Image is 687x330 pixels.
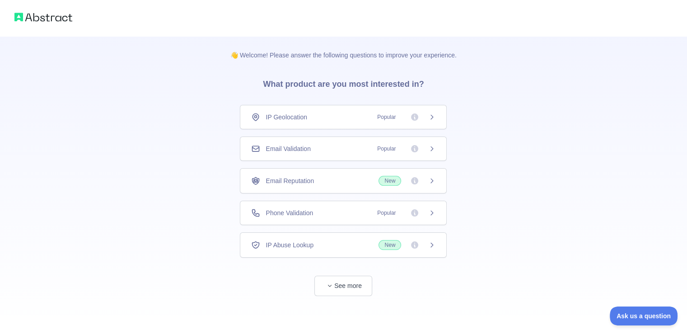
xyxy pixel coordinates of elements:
span: New [379,240,401,250]
span: Popular [372,208,401,217]
p: 👋 Welcome! Please answer the following questions to improve your experience. [216,36,471,60]
span: New [379,176,401,186]
span: IP Geolocation [266,113,307,122]
span: Popular [372,113,401,122]
h3: What product are you most interested in? [248,60,438,105]
span: Email Validation [266,144,310,153]
img: Abstract logo [14,11,72,24]
button: See more [314,276,372,296]
span: Phone Validation [266,208,313,217]
span: IP Abuse Lookup [266,240,313,250]
iframe: Toggle Customer Support [610,306,678,325]
span: Email Reputation [266,176,314,185]
span: Popular [372,144,401,153]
